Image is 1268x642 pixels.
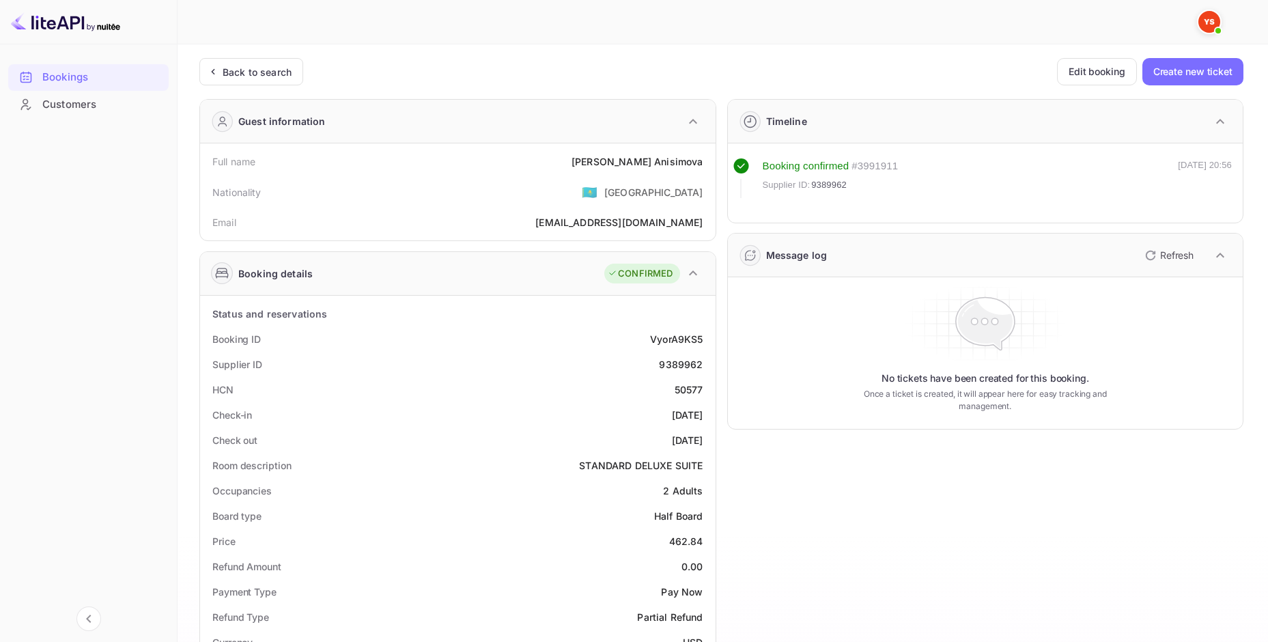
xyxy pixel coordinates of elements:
div: HCN [212,382,234,397]
div: Booking confirmed [763,158,849,174]
div: [DATE] 20:56 [1178,158,1232,198]
p: Once a ticket is created, it will appear here for easy tracking and management. [847,388,1124,413]
div: Half Board [654,509,703,523]
div: [DATE] [672,408,703,422]
button: Create new ticket [1142,58,1243,85]
span: United States [582,180,597,204]
div: Partial Refund [637,610,703,624]
div: Back to search [223,65,292,79]
div: VyorA9KS5 [650,332,703,346]
div: Status and reservations [212,307,327,321]
span: Supplier ID: [763,178,811,192]
button: Edit booking [1057,58,1137,85]
div: Price [212,534,236,548]
div: Supplier ID [212,357,262,372]
div: [GEOGRAPHIC_DATA] [604,185,703,199]
div: 2 Adults [663,484,703,498]
div: 50577 [675,382,703,397]
div: Message log [766,248,828,262]
div: Booking details [238,266,313,281]
div: Customers [42,97,162,113]
p: No tickets have been created for this booking. [882,372,1089,385]
img: LiteAPI logo [11,11,120,33]
div: Customers [8,92,169,118]
div: CONFIRMED [608,267,673,281]
span: 9389962 [811,178,847,192]
p: Refresh [1160,248,1194,262]
a: Bookings [8,64,169,89]
div: Pay Now [661,585,703,599]
img: Yandex Support [1198,11,1220,33]
div: Room description [212,458,291,473]
div: Board type [212,509,262,523]
div: # 3991911 [851,158,898,174]
div: Guest information [238,114,326,128]
div: 0.00 [681,559,703,574]
div: Occupancies [212,484,272,498]
div: [PERSON_NAME] Anisimova [572,154,703,169]
div: [EMAIL_ADDRESS][DOMAIN_NAME] [535,215,703,229]
div: [DATE] [672,433,703,447]
div: Nationality [212,185,262,199]
div: Refund Type [212,610,269,624]
div: 462.84 [669,534,703,548]
div: STANDARD DELUXE SUITE [579,458,703,473]
a: Customers [8,92,169,117]
div: Full name [212,154,255,169]
div: Check-in [212,408,252,422]
div: Booking ID [212,332,261,346]
div: Bookings [42,70,162,85]
button: Refresh [1137,245,1199,266]
button: Collapse navigation [76,606,101,631]
div: Bookings [8,64,169,91]
div: Check out [212,433,257,447]
div: Refund Amount [212,559,281,574]
div: 9389962 [659,357,703,372]
div: Timeline [766,114,807,128]
div: Payment Type [212,585,277,599]
div: Email [212,215,236,229]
